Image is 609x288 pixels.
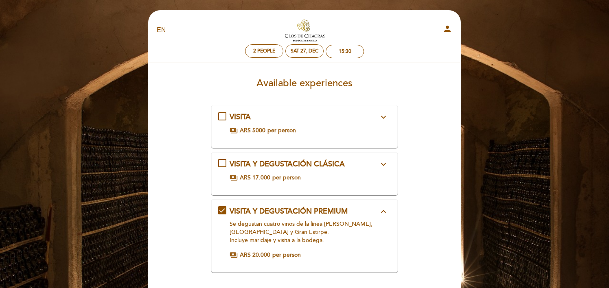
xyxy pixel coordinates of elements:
span: ARS 5000 [240,127,265,135]
span: payments [230,127,238,135]
span: per person [272,174,301,182]
i: person [443,24,452,34]
md-checkbox: VISITA expand_more Incluye recorrido por bodega, no incluye degustación. payments ARS 5000 per pe... [218,112,391,135]
span: ARS 20.000 [240,251,270,259]
a: Clos Turismo [254,19,355,41]
div: 15:30 [339,48,351,55]
md-checkbox: VISITA Y DEGUSTACIÓN CLÁSICA expand_more Se degustan tres vinos de la línea Cavas de Crianza y Er... [218,159,391,182]
span: per person [267,127,296,135]
i: expand_more [379,159,388,169]
p: Se degustan cuatro vinos de la línea [PERSON_NAME], [GEOGRAPHIC_DATA] y Gran Estirpe. Incluye mar... [230,220,379,244]
span: payments [230,251,238,259]
div: Sat 27, Dec [291,48,318,54]
md-checkbox: VISITA Y DEGUSTACIÓN PREMIUM expand_more Se degustan cuatro vinos de la línea Cavas de Crianza, E... [218,206,391,259]
span: Available experiences [256,77,353,89]
span: payments [230,174,238,182]
span: VISITA [230,112,251,121]
span: VISITA Y DEGUSTACIÓN PREMIUM [230,207,348,216]
button: expand_more [376,159,391,170]
span: VISITA Y DEGUSTACIÓN CLÁSICA [230,159,345,168]
span: per person [272,251,301,259]
i: expand_more [379,112,388,122]
button: person [443,24,452,37]
span: 2 people [253,48,275,54]
span: ARS 17.000 [240,174,270,182]
button: expand_less [376,206,391,217]
i: expand_less [379,207,388,216]
button: expand_more [376,112,391,122]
